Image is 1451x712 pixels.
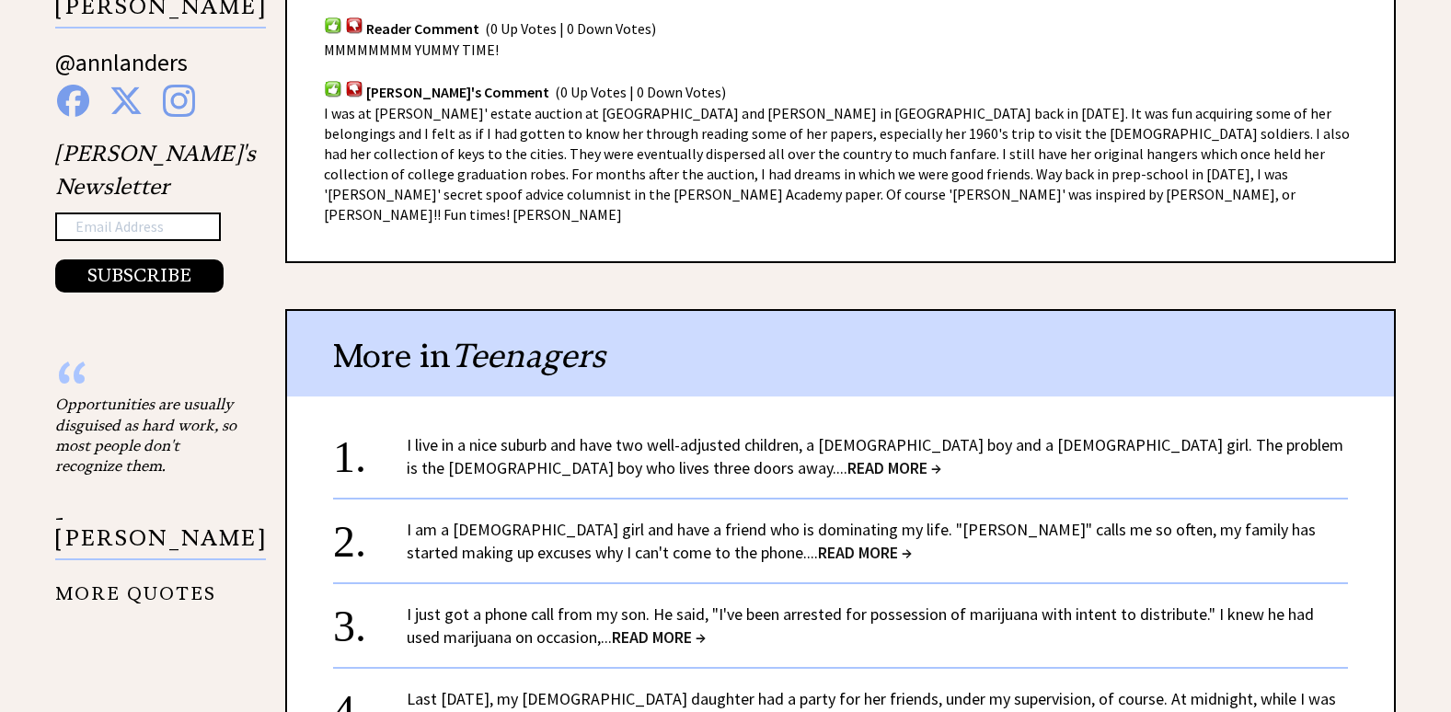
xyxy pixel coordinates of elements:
[324,104,1350,224] span: I was at [PERSON_NAME]' estate auction at [GEOGRAPHIC_DATA] and [PERSON_NAME] in [GEOGRAPHIC_DATA...
[324,80,342,98] img: votup.png
[366,19,479,38] span: Reader Comment
[55,394,239,477] div: Opportunities are usually disguised as hard work, so most people don't recognize them.
[818,542,912,563] span: READ MORE →
[407,603,1314,648] a: I just got a phone call from my son. He said, "I've been arrested for possession of marijuana wit...
[345,17,363,34] img: votdown.png
[287,311,1394,396] div: More in
[333,603,407,637] div: 3.
[55,259,224,293] button: SUBSCRIBE
[345,80,363,98] img: votdown.png
[847,457,941,478] span: READ MORE →
[57,85,89,117] img: facebook%20blue.png
[55,47,188,96] a: @annlanders
[324,40,499,59] span: MMMMMMMM YUMMY TIME!
[333,433,407,467] div: 1.
[407,434,1343,478] a: I live in a nice suburb and have two well-adjusted children, a [DEMOGRAPHIC_DATA] boy and a [DEMO...
[612,626,706,648] span: READ MORE →
[55,375,239,394] div: “
[55,137,256,293] div: [PERSON_NAME]'s Newsletter
[324,17,342,34] img: votup.png
[109,85,143,117] img: x%20blue.png
[55,568,216,604] a: MORE QUOTES
[333,518,407,552] div: 2.
[555,83,726,101] span: (0 Up Votes | 0 Down Votes)
[55,212,221,242] input: Email Address
[485,19,656,38] span: (0 Up Votes | 0 Down Votes)
[163,85,195,117] img: instagram%20blue.png
[407,519,1316,563] a: I am a [DEMOGRAPHIC_DATA] girl and have a friend who is dominating my life. "[PERSON_NAME]" calls...
[366,83,549,101] span: [PERSON_NAME]'s Comment
[451,335,605,376] span: Teenagers
[55,508,266,560] p: - [PERSON_NAME]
